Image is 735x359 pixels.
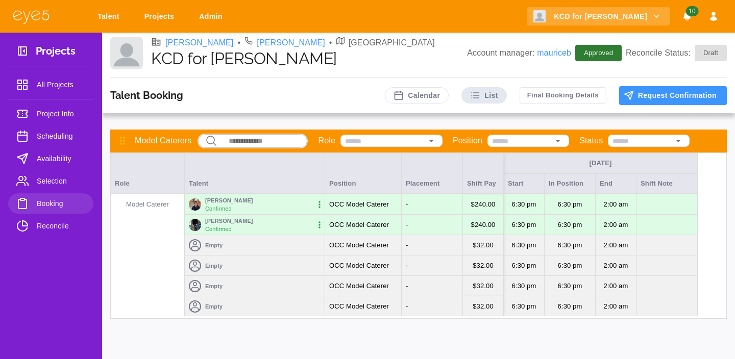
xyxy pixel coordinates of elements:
p: OCC Model Caterer [329,261,389,271]
p: 6:30 PM [545,300,595,313]
p: 6:30 PM [504,239,544,252]
div: Shift Pay [463,153,504,194]
p: 6:30 PM [545,259,595,272]
a: Scheduling [8,126,93,146]
img: Client logo [533,10,546,22]
p: 6:30 PM [545,198,595,211]
div: Placement [402,153,463,194]
a: Reconcile [8,216,93,236]
p: Confirmed [205,225,232,234]
p: 6:30 PM [504,198,544,211]
img: 0ec7d270-f394-11ee-9815-3f266e522641 [189,198,201,211]
span: All Projects [37,79,85,91]
p: Empty [205,261,223,270]
p: OCC Model Caterer [329,301,389,312]
p: Empty [205,302,223,311]
span: Availability [37,152,85,165]
div: End [596,173,636,194]
a: Admin [192,7,233,26]
button: Open [671,134,685,148]
button: KCD for [PERSON_NAME] [527,7,670,26]
a: mauriceb [537,48,571,57]
p: - [406,281,408,291]
p: 2:00 AM [596,259,636,272]
div: Position [325,153,402,194]
a: Booking [8,193,93,214]
span: Scheduling [37,130,85,142]
p: 2:00 AM [596,218,636,232]
p: OCC Model Caterer [329,240,389,250]
p: $ 32.00 [473,281,494,291]
span: Project Info [37,108,85,120]
li: • [238,37,241,49]
p: [PERSON_NAME] [205,216,253,225]
a: Talent [91,7,130,26]
p: - [406,301,408,312]
a: Selection [8,171,93,191]
p: 6:30 PM [504,300,544,313]
p: Account manager: [467,47,571,59]
button: Final Booking Details [520,87,606,104]
p: Status [579,135,603,147]
a: Project Info [8,104,93,124]
p: $ 32.00 [473,240,494,250]
p: 2:00 AM [596,279,636,293]
p: - [406,220,408,230]
div: Shift Note [636,173,698,194]
p: 2:00 AM [596,239,636,252]
a: [PERSON_NAME] [257,37,325,49]
button: Request Confirmation [619,86,727,105]
div: Start [504,173,545,194]
img: eye5 [12,9,50,24]
h3: Projects [36,45,76,61]
p: - [406,261,408,271]
div: [DATE] [508,159,693,168]
p: Position [453,135,482,147]
div: Role [111,153,185,194]
p: OCC Model Caterer [329,281,389,291]
span: Approved [578,48,619,58]
p: OCC Model Caterer [329,199,389,210]
h3: Talent Booking [110,89,183,101]
p: $ 32.00 [473,261,494,271]
button: Open [551,134,565,148]
button: Open [424,134,438,148]
span: Selection [37,175,85,187]
a: Availability [8,148,93,169]
button: List [461,87,507,104]
p: $ 240.00 [471,199,496,210]
p: 6:30 PM [504,279,544,293]
p: 6:30 PM [545,239,595,252]
button: Calendar [385,87,449,104]
div: Talent [185,153,325,194]
p: Confirmed [205,204,232,213]
button: Notifications [678,7,696,26]
p: 6:30 PM [545,218,595,232]
p: Empty [205,241,223,249]
p: [GEOGRAPHIC_DATA] [349,37,435,49]
span: 10 [685,6,698,16]
span: Draft [697,48,724,58]
a: [PERSON_NAME] [165,37,234,49]
p: 2:00 AM [596,198,636,211]
p: Role [318,135,335,147]
p: Reconcile Status: [626,45,727,61]
p: 2:00 AM [596,300,636,313]
p: OCC Model Caterer [329,220,389,230]
a: Projects [138,7,184,26]
p: 6:30 PM [545,279,595,293]
p: - [406,240,408,250]
p: Model Caterer [111,199,184,209]
p: Model Caterers [135,135,191,147]
img: ba3e2d20-496b-11ef-a04b-5bf94ed21a41 [189,219,201,231]
p: $ 32.00 [473,301,494,312]
p: Empty [205,281,223,290]
a: All Projects [8,74,93,95]
p: $ 240.00 [471,220,496,230]
h1: KCD for [PERSON_NAME] [151,49,467,68]
span: Booking [37,197,85,210]
p: 6:30 PM [504,218,544,232]
span: Reconcile [37,220,85,232]
p: [PERSON_NAME] [205,196,253,204]
div: In Position [545,173,596,194]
